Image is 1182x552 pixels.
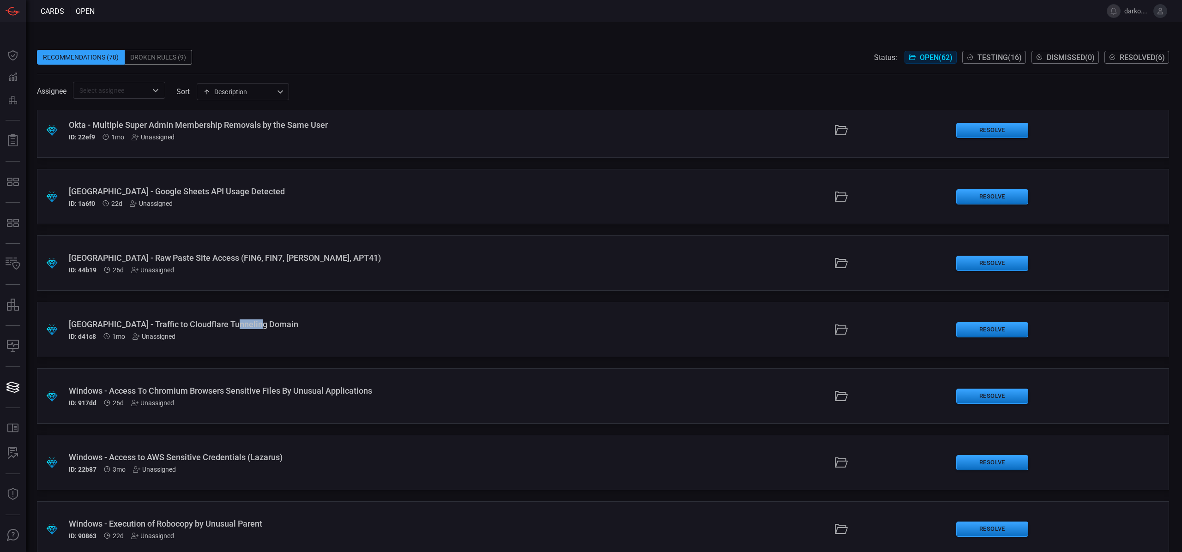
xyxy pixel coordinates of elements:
[69,532,96,540] h5: ID: 90863
[69,519,510,528] div: Windows - Execution of Robocopy by Unusual Parent
[111,200,122,207] span: Sep 14, 2025 12:15 PM
[69,333,96,340] h5: ID: d41c8
[76,84,147,96] input: Select assignee
[1031,51,1099,64] button: Dismissed(0)
[1120,53,1165,62] span: Resolved ( 6 )
[2,171,24,193] button: MITRE - Exposures
[956,389,1028,404] button: Resolve
[37,50,125,65] div: Recommendations (78)
[132,133,175,141] div: Unassigned
[131,266,174,274] div: Unassigned
[133,466,176,473] div: Unassigned
[1124,7,1150,15] span: darko.blagojevic
[131,399,174,407] div: Unassigned
[956,522,1028,537] button: Resolve
[2,417,24,439] button: Rule Catalog
[2,294,24,316] button: assets
[113,399,124,407] span: Sep 10, 2025 1:49 PM
[133,333,175,340] div: Unassigned
[2,66,24,89] button: Detections
[2,130,24,152] button: Reports
[1047,53,1095,62] span: Dismissed ( 0 )
[69,386,510,396] div: Windows - Access To Chromium Browsers Sensitive Files By Unusual Applications
[69,466,96,473] h5: ID: 22b87
[2,253,24,275] button: Inventory
[956,256,1028,271] button: Resolve
[956,189,1028,204] button: Resolve
[76,7,95,16] span: open
[962,51,1026,64] button: Testing(16)
[69,253,510,263] div: Palo Alto - Raw Paste Site Access (FIN6, FIN7, Rocke, APT41)
[1104,51,1169,64] button: Resolved(6)
[125,50,192,65] div: Broken Rules (9)
[113,466,126,473] span: Jul 15, 2025 4:50 PM
[2,212,24,234] button: MITRE - Detection Posture
[2,442,24,464] button: ALERT ANALYSIS
[69,399,96,407] h5: ID: 917dd
[176,87,190,96] label: sort
[977,53,1022,62] span: Testing ( 16 )
[69,120,510,130] div: Okta - Multiple Super Admin Membership Removals by the Same User
[956,123,1028,138] button: Resolve
[69,266,96,274] h5: ID: 44b19
[113,266,124,274] span: Sep 10, 2025 1:50 PM
[37,87,66,96] span: Assignee
[112,333,125,340] span: Sep 01, 2025 10:28 AM
[2,335,24,357] button: Compliance Monitoring
[956,322,1028,337] button: Resolve
[111,133,124,141] span: Sep 01, 2025 10:29 AM
[874,53,897,62] span: Status:
[149,84,162,97] button: Open
[131,532,174,540] div: Unassigned
[69,186,510,196] div: Palo Alto - Google Sheets API Usage Detected
[2,524,24,546] button: Ask Us A Question
[69,319,510,329] div: Palo Alto - Traffic to Cloudflare Tunneling Domain
[69,133,95,141] h5: ID: 22ef9
[203,87,274,96] div: Description
[2,89,24,111] button: Preventions
[2,483,24,505] button: Threat Intelligence
[69,452,510,462] div: Windows - Access to AWS Sensitive Credentials (Lazarus)
[69,200,95,207] h5: ID: 1a6f0
[41,7,64,16] span: Cards
[956,455,1028,470] button: Resolve
[920,53,953,62] span: Open ( 62 )
[130,200,173,207] div: Unassigned
[905,51,957,64] button: Open(62)
[2,44,24,66] button: Dashboard
[2,376,24,398] button: Cards
[113,532,124,540] span: Sep 14, 2025 12:15 PM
